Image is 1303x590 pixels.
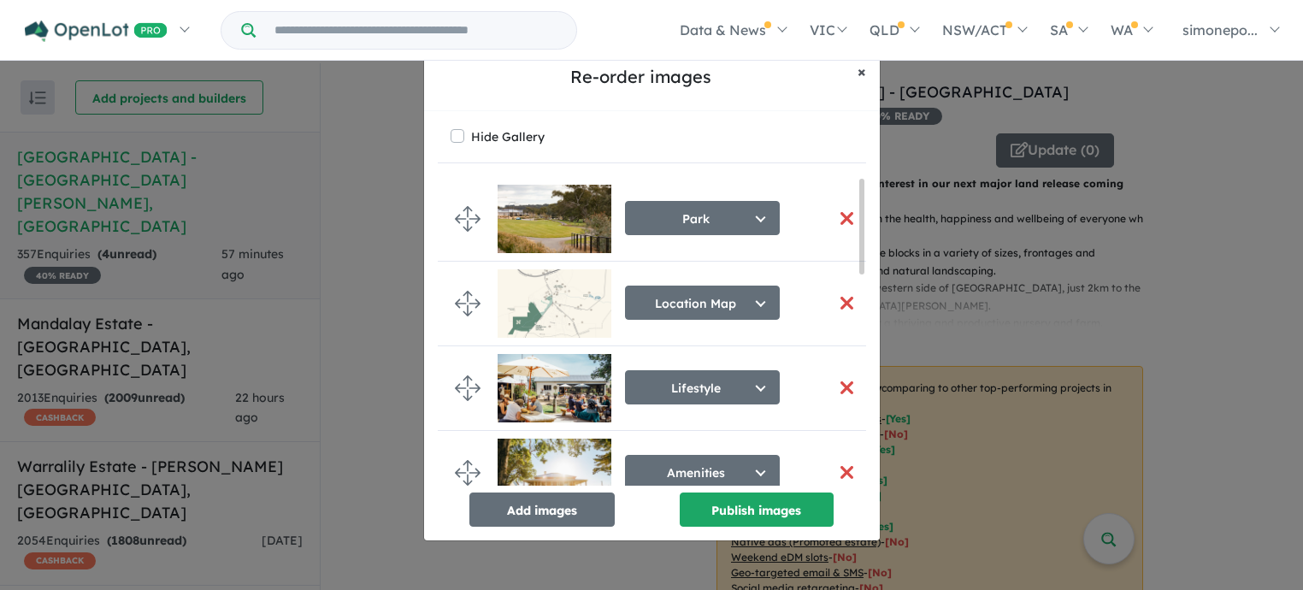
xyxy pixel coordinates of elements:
button: Lifestyle [625,370,780,404]
h5: Re-order images [438,64,844,90]
img: drag.svg [455,291,481,316]
img: Newenham%20Adelaide%20Hills%20Estate%20-%20Mount%20Barker%20Location.jpg [498,269,611,338]
button: Park [625,201,780,235]
img: drag.svg [455,375,481,401]
img: Newenham%20Adelaide%20Hills%20Estate%20-%20Mount%20Barker%20Lifestyle%204.jpg [498,354,611,422]
img: Newenham%20Adelaide%20Hills%20Estate%20-%20Mount%20Barker%20Lifestyle%201.jpg [498,439,611,507]
button: Location Map [625,286,780,320]
input: Try estate name, suburb, builder or developer [259,12,573,49]
button: Publish images [680,493,834,527]
img: drag.svg [455,206,481,232]
span: simonepo... [1182,21,1258,38]
span: × [858,62,866,81]
img: drag.svg [455,460,481,486]
label: Hide Gallery [471,125,545,149]
img: Newenham%20Adelaide%20Hills%20Estate%20-%20Mount%20Barker%20Lifestyle%209.jpg [498,185,611,253]
button: Amenities [625,455,780,489]
button: Add images [469,493,615,527]
img: Openlot PRO Logo White [25,21,168,42]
